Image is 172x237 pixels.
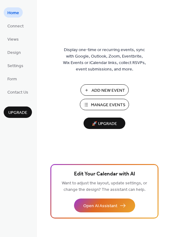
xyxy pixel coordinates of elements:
[4,34,22,44] a: Views
[4,74,21,84] a: Form
[7,76,17,82] span: Form
[8,110,27,116] span: Upgrade
[4,21,27,31] a: Connect
[62,179,147,194] span: Want to adjust the layout, update settings, or change the design? The assistant can help.
[4,60,27,70] a: Settings
[91,102,125,108] span: Manage Events
[7,89,28,96] span: Contact Us
[74,199,135,212] button: Open AI Assistant
[4,87,32,97] a: Contact Us
[4,47,25,57] a: Design
[4,106,32,118] button: Upgrade
[4,7,23,18] a: Home
[63,47,146,73] span: Display one-time or recurring events, sync with Google, Outlook, Zoom, Eventbrite, Wix Events or ...
[80,84,129,96] button: Add New Event
[84,118,125,129] button: 🚀 Upgrade
[83,203,117,209] span: Open AI Assistant
[7,63,23,69] span: Settings
[7,50,21,56] span: Design
[7,10,19,16] span: Home
[74,170,135,179] span: Edit Your Calendar with AI
[87,120,122,128] span: 🚀 Upgrade
[7,23,24,30] span: Connect
[92,87,125,94] span: Add New Event
[7,36,19,43] span: Views
[80,99,129,110] button: Manage Events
